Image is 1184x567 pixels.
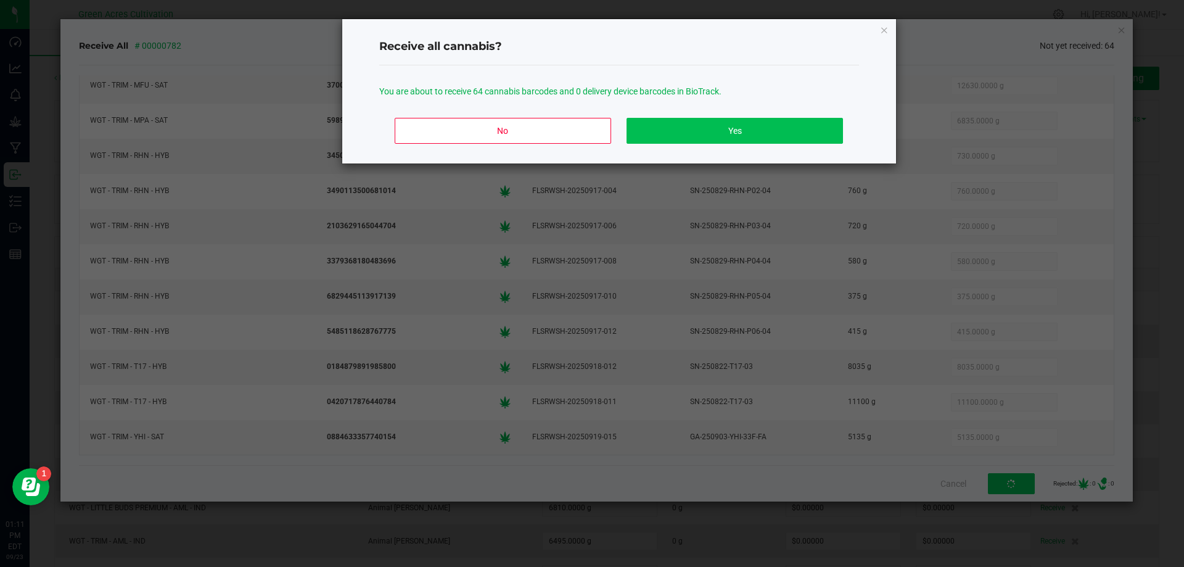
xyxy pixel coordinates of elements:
iframe: Resource center unread badge [36,466,51,481]
h4: Receive all cannabis? [379,39,859,55]
p: You are about to receive 64 cannabis barcodes and 0 delivery device barcodes in BioTrack. [379,85,859,98]
iframe: Resource center [12,468,49,505]
button: Close [880,22,889,37]
button: Yes [627,118,842,144]
button: No [395,118,610,144]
